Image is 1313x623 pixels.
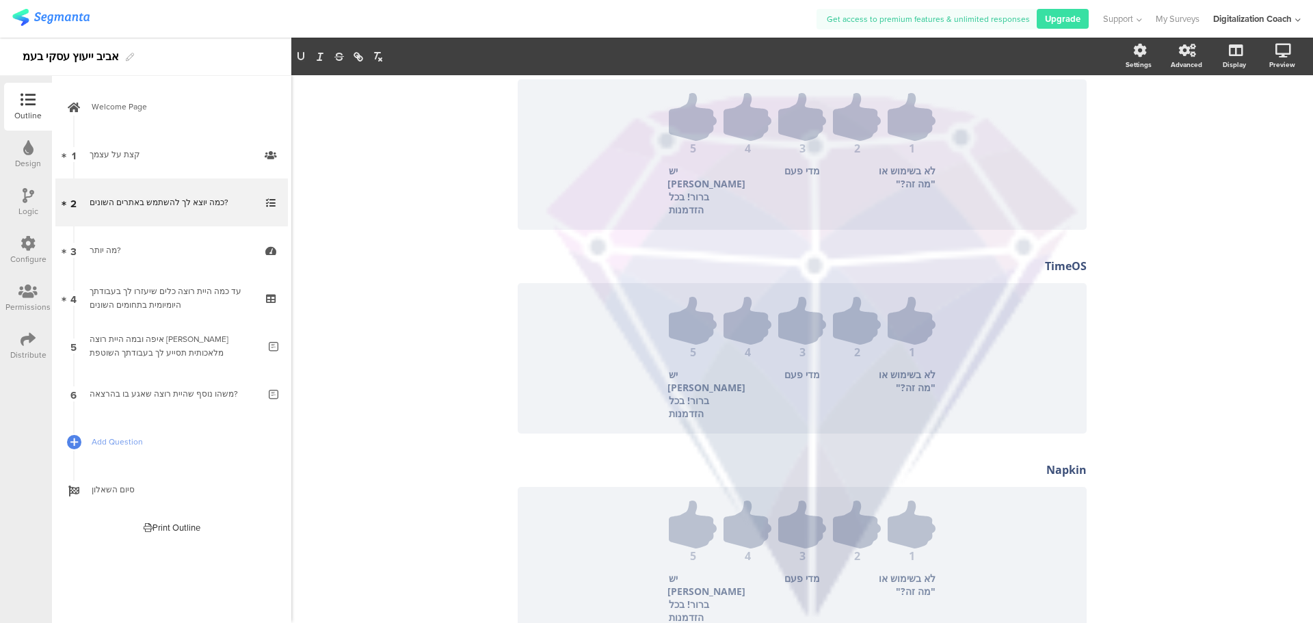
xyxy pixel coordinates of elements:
[1213,12,1292,25] div: Digitalization Coach
[90,243,253,257] div: מה יותר?
[23,46,119,68] div: אביב ייעוץ עסקי בעמ
[888,347,936,358] div: 1
[92,100,267,114] span: Welcome Page
[888,551,936,561] div: 1
[14,109,42,122] div: Outline
[827,13,1030,25] span: Get access to premium features & unlimited responses
[72,147,76,162] span: 1
[669,368,749,420] div: יש [PERSON_NAME] ברור! בכל הזדמנות
[1171,59,1202,70] div: Advanced
[10,349,47,361] div: Distribute
[762,164,843,216] div: מדי פעם
[15,157,41,170] div: Design
[5,301,51,313] div: Permissions
[90,332,258,360] div: איפה ובמה היית רוצה שבינה מלאכותית תסייע לך בעבודתך השוטפת
[55,274,288,322] a: 4 עד כמה היית רוצה כלים שיעזרו לך בעבודתך היומיומית בתחומים השונים
[92,435,267,449] span: Add Question
[55,322,288,370] a: 5 איפה ובמה היית רוצה [PERSON_NAME] מלאכותית תסייע לך בעבודתך השוטפת
[55,83,288,131] a: Welcome Page
[669,551,717,561] div: 5
[90,148,253,161] div: קצת על עצמך
[55,178,288,226] a: 2 כמה יוצא לך להשתמש באתרים השונים?
[90,387,258,401] div: משהו נוסף שהיית רוצה שאגע בו בהרצאה?
[856,368,936,420] div: לא בשימוש או "מה זה?"
[55,466,288,514] a: סיום השאלון
[70,243,77,258] span: 3
[778,347,826,358] div: 3
[1269,59,1295,70] div: Preview
[669,347,717,358] div: 5
[778,551,826,561] div: 3
[1126,59,1152,70] div: Settings
[669,164,749,216] div: יש [PERSON_NAME] ברור! בכל הזדמנות
[18,205,38,217] div: Logic
[144,521,200,534] div: Print Outline
[70,195,77,210] span: 2
[669,143,717,154] div: 5
[90,284,253,312] div: עד כמה היית רוצה כלים שיעזרו לך בעבודתך היומיומית בתחומים השונים
[55,131,288,178] a: 1 קצת על עצמך
[724,551,771,561] div: 4
[70,386,77,401] span: 6
[833,347,881,358] div: 2
[55,226,288,274] a: 3 מה יותר?
[762,368,843,420] div: מדי פעם
[778,143,826,154] div: 3
[518,462,1087,477] p: Napkin
[10,253,47,265] div: Configure
[724,347,771,358] div: 4
[856,164,936,216] div: לא בשימוש או "מה זה?"
[833,551,881,561] div: 2
[70,339,77,354] span: 5
[92,483,267,496] span: סיום השאלון
[1045,12,1080,25] span: Upgrade
[888,143,936,154] div: 1
[90,196,253,209] div: כמה יוצא לך להשתמש באתרים השונים?
[70,291,77,306] span: 4
[1103,12,1133,25] span: Support
[724,143,771,154] div: 4
[55,370,288,418] a: 6 משהו נוסף שהיית רוצה שאגע בו בהרצאה?
[1223,59,1246,70] div: Display
[518,259,1087,274] p: TimeOS
[12,9,90,26] img: segmanta logo
[833,143,881,154] div: 2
